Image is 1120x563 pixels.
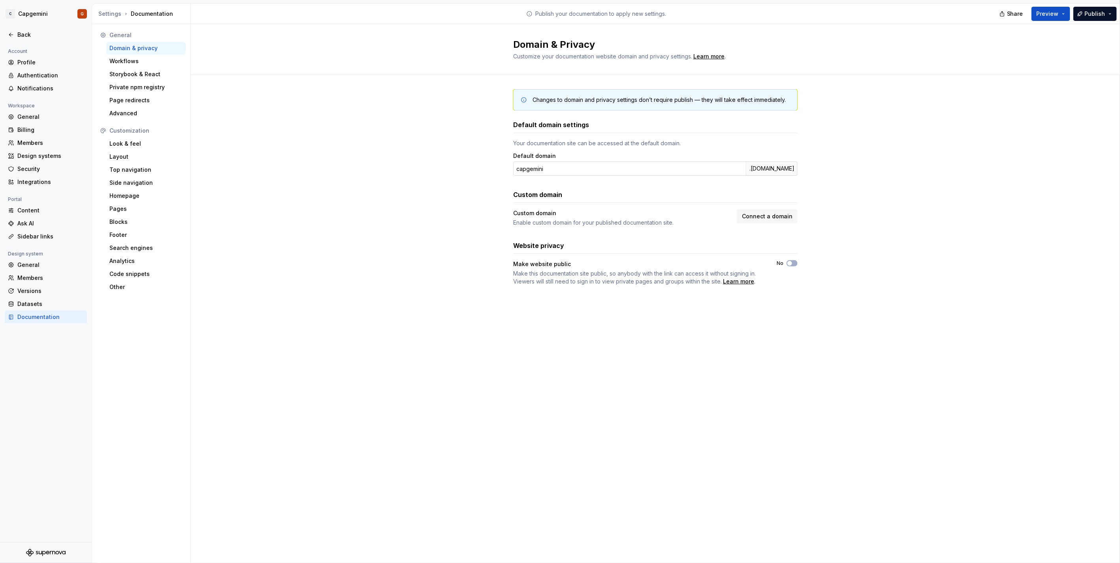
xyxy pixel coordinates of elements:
a: Side navigation [106,176,186,189]
div: C [6,9,15,19]
div: Make website public [513,260,762,268]
div: Enable custom domain for your published documentation site. [513,219,732,227]
div: Side navigation [109,179,183,187]
button: Settings [98,10,121,18]
a: Learn more [723,278,754,285]
div: Analytics [109,257,183,265]
div: Learn more [693,53,725,60]
div: Other [109,283,183,291]
div: Changes to domain and privacy settings don’t require publish — they will take effect immediately. [533,96,786,104]
button: Share [996,7,1028,21]
a: Profile [5,56,87,69]
span: Connect a domain [742,212,792,220]
a: General [5,259,87,271]
div: Datasets [17,300,84,308]
a: Layout [106,150,186,163]
div: Authentication [17,71,84,79]
a: Authentication [5,69,87,82]
a: Analytics [106,255,186,267]
a: Private npm registry [106,81,186,94]
div: Your documentation site can be accessed at the default domain. [513,139,798,147]
h2: Domain & Privacy [513,38,788,51]
div: Workflows [109,57,183,65]
div: Page redirects [109,96,183,104]
a: Sidebar links [5,230,87,243]
a: Notifications [5,82,87,95]
a: Versions [5,285,87,297]
span: Publish [1085,10,1105,18]
div: Profile [17,58,84,66]
svg: Supernova Logo [26,549,66,557]
div: Look & feel [109,140,183,148]
a: Design systems [5,150,87,162]
div: Integrations [17,178,84,186]
a: Integrations [5,176,87,188]
span: Preview [1037,10,1059,18]
span: Customize your documentation website domain and privacy settings. [513,53,692,60]
a: Homepage [106,190,186,202]
label: No [777,260,783,266]
div: Members [17,274,84,282]
a: Documentation [5,311,87,323]
div: Footer [109,231,183,239]
a: Look & feel [106,137,186,150]
div: General [17,113,84,121]
a: Workflows [106,55,186,68]
a: Other [106,281,186,293]
span: Share [1007,10,1023,18]
div: Security [17,165,84,173]
label: Default domain [513,152,556,160]
a: Pages [106,203,186,215]
div: Account [5,47,30,56]
a: Footer [106,229,186,241]
button: CCapgeminiG [2,5,90,23]
div: Storybook & React [109,70,183,78]
div: Versions [17,287,84,295]
a: Back [5,28,87,41]
a: Top navigation [106,163,186,176]
div: Search engines [109,244,183,252]
div: Design system [5,249,46,259]
div: Domain & privacy [109,44,183,52]
a: Datasets [5,298,87,310]
div: Capgemini [18,10,48,18]
div: Sidebar links [17,233,84,240]
div: Custom domain [513,209,732,217]
a: General [5,111,87,123]
div: Homepage [109,192,183,200]
div: Customization [109,127,183,135]
p: Publish your documentation to apply new settings. [536,10,666,18]
div: Blocks [109,218,183,226]
a: Members [5,137,87,149]
a: Search engines [106,242,186,254]
div: Documentation [17,313,84,321]
a: Billing [5,124,87,136]
div: Billing [17,126,84,134]
span: Make this documentation site public, so anybody with the link can access it without signing in. V... [513,270,756,285]
div: Content [17,206,84,214]
h3: Website privacy [513,241,564,250]
h3: Custom domain [513,190,562,199]
div: General [17,261,84,269]
div: Advanced [109,109,183,117]
a: Members [5,272,87,284]
button: Preview [1032,7,1070,21]
button: Publish [1073,7,1117,21]
a: Page redirects [106,94,186,107]
div: Members [17,139,84,147]
div: Layout [109,153,183,161]
a: Domain & privacy [106,42,186,54]
a: Ask AI [5,217,87,230]
h3: Default domain settings [513,120,589,129]
div: Ask AI [17,220,84,227]
a: Blocks [106,216,186,228]
span: . [513,270,762,285]
div: General [109,31,183,39]
div: Back [17,31,84,39]
span: . [692,54,726,60]
div: Pages [109,205,183,213]
div: .[DOMAIN_NAME] [746,161,798,176]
